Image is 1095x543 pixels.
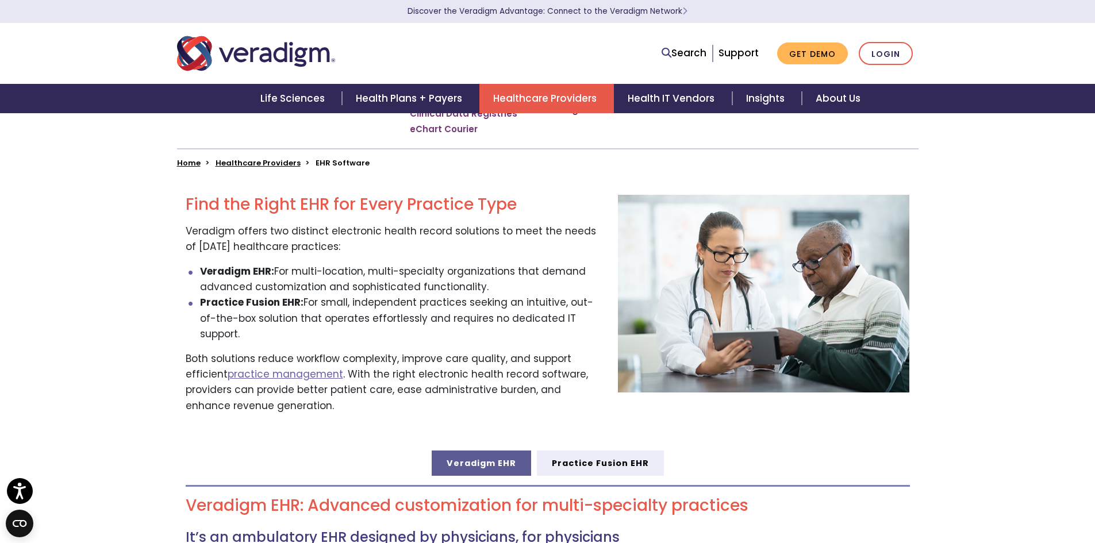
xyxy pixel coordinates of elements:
a: Home [177,157,201,168]
img: Veradigm logo [177,34,335,72]
a: Insights [732,84,802,113]
a: Get Demo [777,43,848,65]
a: practice management [228,367,343,381]
a: Life Sciences [247,84,342,113]
img: page-ehr-solutions-overview.jpg [618,195,910,392]
a: Login [859,42,913,66]
a: Healthcare Providers [216,157,301,168]
a: Support [719,46,759,60]
a: Practice Fusion EHR [537,450,664,476]
a: Health IT Vendors [614,84,732,113]
a: Payerpath Clearinghouse [539,93,640,115]
p: Both solutions reduce workflow complexity, improve care quality, and support efficient . With the... [186,351,601,414]
strong: Practice Fusion EHR: [200,295,303,309]
a: Discover the Veradigm Advantage: Connect to the Veradigm NetworkLearn More [408,6,687,17]
a: Veradigm EHR [432,450,531,476]
button: Open CMP widget [6,510,33,537]
h2: Find the Right EHR for Every Practice Type [186,195,601,214]
strong: Veradigm EHR: [200,264,274,278]
h2: Veradigm EHR: Advanced customization for multi-specialty practices [186,496,910,515]
span: Learn More [682,6,687,17]
a: eChart Courier [410,124,478,135]
li: For multi-location, multi-specialty organizations that demand advanced customization and sophisti... [200,264,601,295]
p: Veradigm offers two distinct electronic health record solutions to meet the needs of [DATE] healt... [186,224,601,255]
a: Search [662,45,706,61]
a: Clinical Data Registries [410,108,517,120]
a: Health Plans + Payers [342,84,479,113]
a: Healthcare Providers [479,84,614,113]
a: About Us [802,84,874,113]
li: For small, independent practices seeking an intuitive, out-of-the-box solution that operates effo... [200,295,601,342]
iframe: Drift Chat Widget [874,460,1081,529]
